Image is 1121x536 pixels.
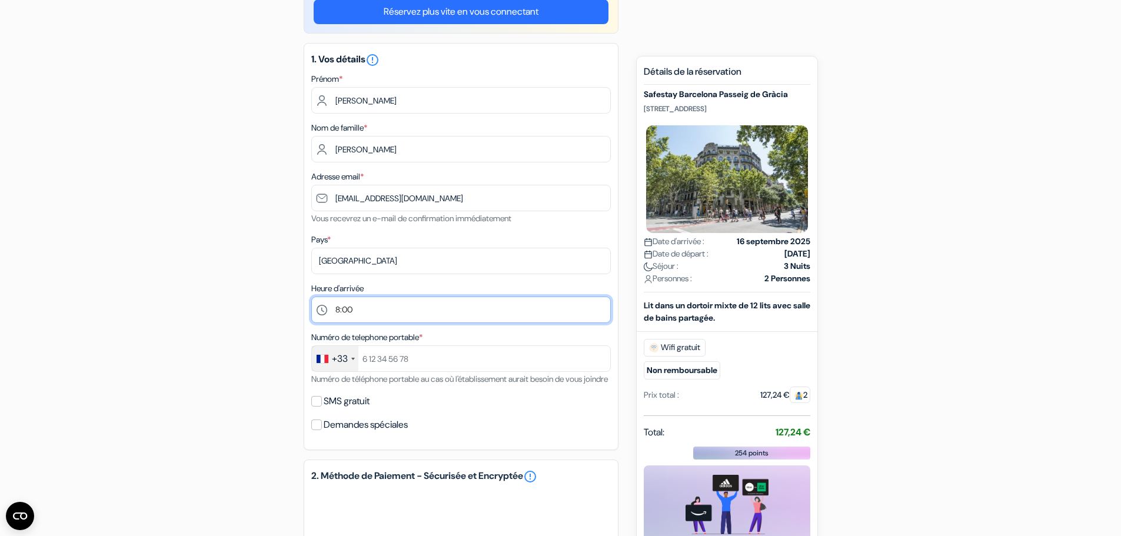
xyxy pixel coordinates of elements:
span: Séjour : [644,260,678,272]
h5: Safestay Barcelona Passeig de Gràcia [644,89,810,99]
img: gift_card_hero_new.png [686,475,769,534]
h5: Détails de la réservation [644,66,810,85]
b: Lit dans un dortoir mixte de 12 lits avec salle de bains partagée. [644,300,810,323]
div: 127,24 € [760,389,810,401]
i: error_outline [365,53,380,67]
span: Wifi gratuit [644,339,706,357]
a: error_outline [523,470,537,484]
input: Entrer le nom de famille [311,136,611,162]
div: Prix total : [644,389,679,401]
h5: 2. Méthode de Paiement - Sécurisée et Encryptée [311,470,611,484]
span: Date de départ : [644,248,708,260]
strong: 16 septembre 2025 [737,235,810,248]
div: France: +33 [312,346,358,371]
label: Adresse email [311,171,364,183]
button: Ouvrir le widget CMP [6,502,34,530]
strong: 3 Nuits [784,260,810,272]
a: error_outline [365,53,380,65]
input: Entrez votre prénom [311,87,611,114]
label: Pays [311,234,331,246]
strong: [DATE] [784,248,810,260]
label: Demandes spéciales [324,417,408,433]
label: Heure d'arrivée [311,282,364,295]
span: Personnes : [644,272,692,285]
h5: 1. Vos détails [311,53,611,67]
label: Prénom [311,73,342,85]
small: Non remboursable [644,361,720,379]
div: +33 [332,352,348,366]
img: guest.svg [794,391,803,400]
label: Nom de famille [311,122,367,134]
p: [STREET_ADDRESS] [644,104,810,114]
img: moon.svg [644,262,653,271]
img: calendar.svg [644,250,653,259]
span: 254 points [735,448,769,458]
span: Total: [644,425,664,440]
label: Numéro de telephone portable [311,331,423,344]
input: Entrer adresse e-mail [311,185,611,211]
img: user_icon.svg [644,275,653,284]
strong: 127,24 € [776,426,810,438]
strong: 2 Personnes [764,272,810,285]
span: 2 [790,387,810,403]
img: calendar.svg [644,238,653,247]
input: 6 12 34 56 78 [311,345,611,372]
small: Numéro de téléphone portable au cas où l'établissement aurait besoin de vous joindre [311,374,608,384]
small: Vous recevrez un e-mail de confirmation immédiatement [311,213,511,224]
label: SMS gratuit [324,393,370,410]
span: Date d'arrivée : [644,235,704,248]
img: free_wifi.svg [649,343,658,352]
